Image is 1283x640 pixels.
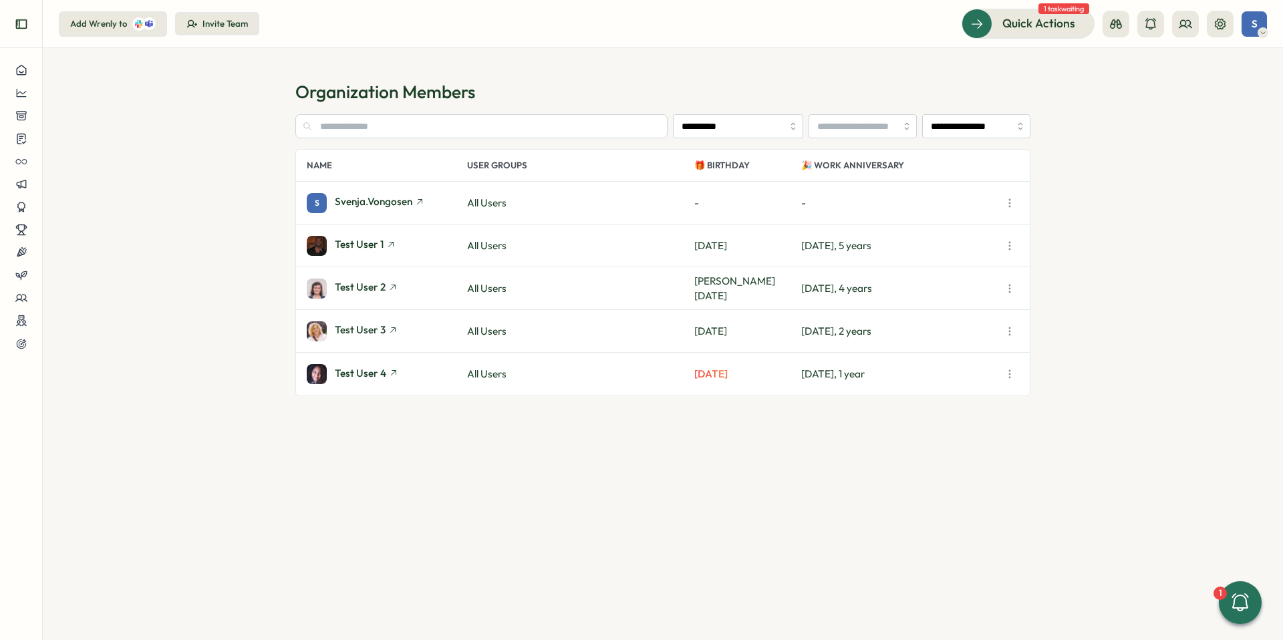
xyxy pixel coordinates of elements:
[467,282,507,295] span: All Users
[307,321,327,341] img: Test User 3
[335,368,386,378] span: Test User 4
[202,18,248,30] div: Invite Team
[801,367,1000,381] p: [DATE], 1 year
[1219,581,1262,624] button: 1
[1214,587,1227,600] div: 1
[694,367,801,381] p: [DATE]
[694,324,801,339] p: [DATE]
[962,9,1095,38] button: Quick Actions
[307,279,467,299] a: Test User 2Test User 2
[1002,15,1075,32] span: Quick Actions
[467,196,507,209] span: All Users
[694,196,801,210] p: -
[307,236,327,256] img: Test User 1
[307,150,467,181] p: Name
[335,325,386,335] span: Test User 3
[307,279,327,299] img: Test User 2
[295,80,1030,104] h1: Organization Members
[801,196,1000,210] p: -
[801,281,1000,296] p: [DATE], 4 years
[307,364,467,384] a: Test User 4Test User 4
[175,12,259,36] button: Invite Team
[307,321,467,341] a: Test User 3Test User 3
[801,238,1000,253] p: [DATE], 5 years
[307,193,467,213] a: Ssvenja.vongosen
[694,150,801,181] p: 🎁 Birthday
[315,196,319,210] span: S
[694,274,801,303] p: [PERSON_NAME][DATE]
[467,325,507,337] span: All Users
[307,364,327,384] img: Test User 4
[801,150,1000,181] p: 🎉 Work Anniversary
[467,367,507,380] span: All Users
[335,239,384,249] span: Test User 1
[467,239,507,252] span: All Users
[694,238,801,253] p: [DATE]
[335,196,412,206] span: svenja.vongosen
[801,324,1000,339] p: [DATE], 2 years
[59,11,167,37] button: Add Wrenly to
[335,282,386,292] span: Test User 2
[1252,18,1258,29] span: S
[307,236,467,256] a: Test User 1Test User 1
[70,18,127,30] div: Add Wrenly to
[1038,3,1089,14] span: 1 task waiting
[1242,11,1267,37] button: S
[8,11,35,37] button: Expand sidebar
[467,150,694,181] p: User Groups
